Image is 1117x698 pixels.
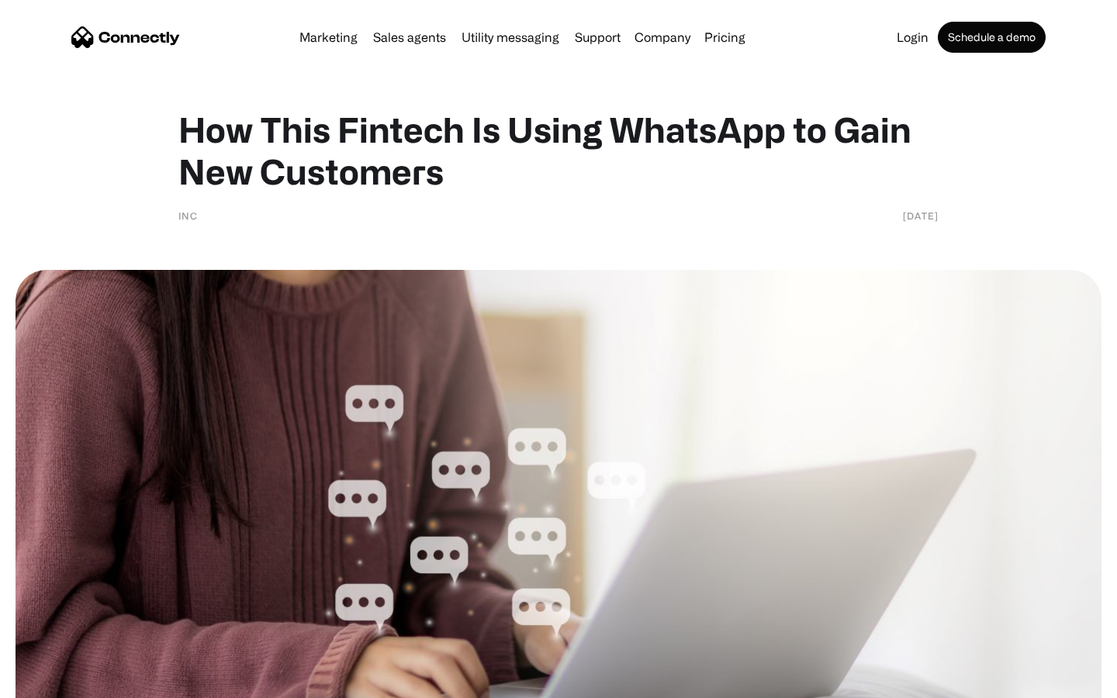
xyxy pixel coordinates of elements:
[698,31,752,43] a: Pricing
[16,671,93,693] aside: Language selected: English
[569,31,627,43] a: Support
[367,31,452,43] a: Sales agents
[178,208,198,223] div: INC
[903,208,939,223] div: [DATE]
[938,22,1046,53] a: Schedule a demo
[455,31,565,43] a: Utility messaging
[293,31,364,43] a: Marketing
[635,26,690,48] div: Company
[178,109,939,192] h1: How This Fintech Is Using WhatsApp to Gain New Customers
[31,671,93,693] ul: Language list
[890,31,935,43] a: Login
